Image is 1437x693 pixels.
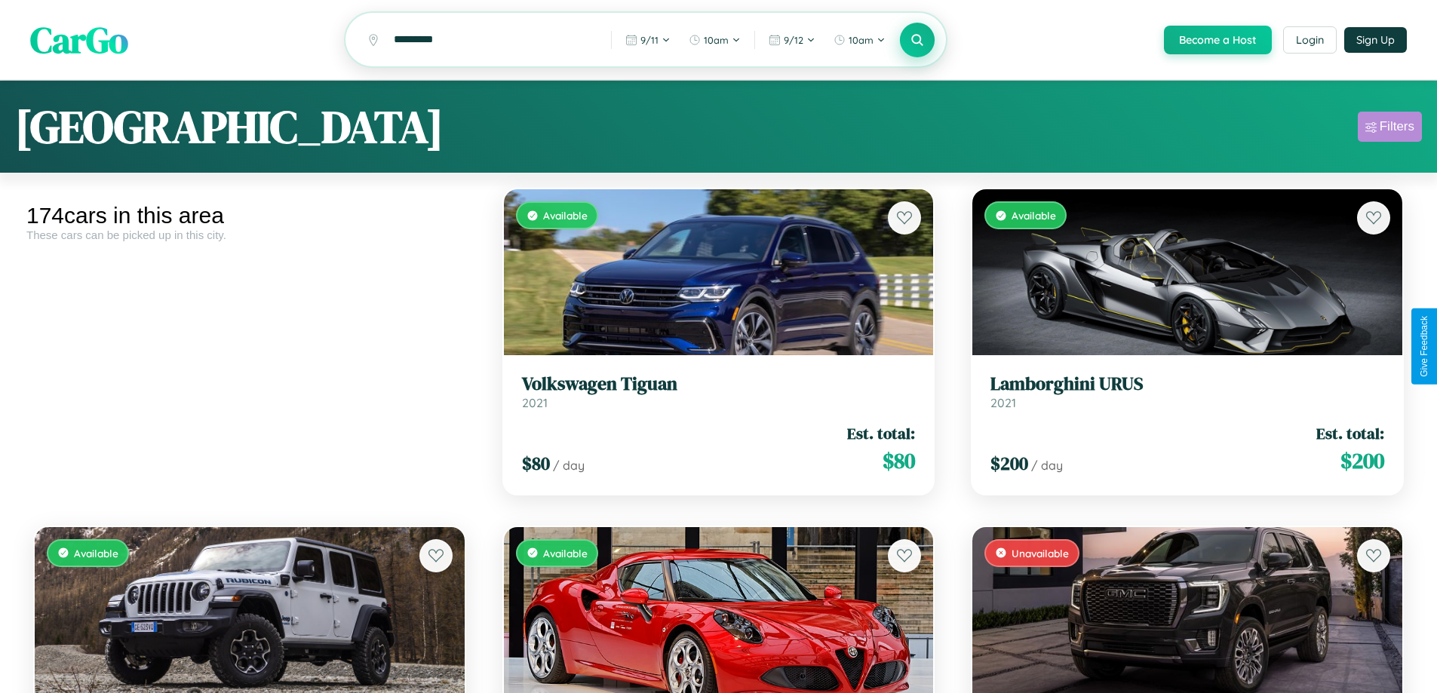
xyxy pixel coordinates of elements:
span: / day [1031,458,1063,473]
span: $ 80 [522,451,550,476]
a: Lamborghini URUS2021 [990,373,1384,410]
span: $ 80 [883,446,915,476]
span: Est. total: [847,422,915,444]
span: Est. total: [1316,422,1384,444]
span: 9 / 12 [784,34,803,46]
span: Available [1012,209,1056,222]
button: 10am [826,28,893,52]
span: $ 200 [1340,446,1384,476]
button: 9/11 [618,28,678,52]
button: Filters [1358,112,1422,142]
button: Login [1283,26,1337,54]
span: $ 200 [990,451,1028,476]
h3: Lamborghini URUS [990,373,1384,395]
span: / day [553,458,585,473]
div: Filters [1380,119,1414,134]
span: CarGo [30,15,128,65]
span: 10am [849,34,874,46]
button: 9/12 [761,28,823,52]
div: These cars can be picked up in this city. [26,228,473,241]
span: Unavailable [1012,547,1069,560]
span: 9 / 11 [640,34,659,46]
span: Available [543,209,588,222]
div: Give Feedback [1419,316,1429,377]
h1: [GEOGRAPHIC_DATA] [15,96,444,158]
span: Available [543,547,588,560]
a: Volkswagen Tiguan2021 [522,373,916,410]
span: Available [74,547,118,560]
button: Sign Up [1344,27,1407,53]
button: 10am [681,28,748,52]
span: 2021 [522,395,548,410]
h3: Volkswagen Tiguan [522,373,916,395]
button: Become a Host [1164,26,1272,54]
span: 2021 [990,395,1016,410]
div: 174 cars in this area [26,203,473,228]
span: 10am [704,34,729,46]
